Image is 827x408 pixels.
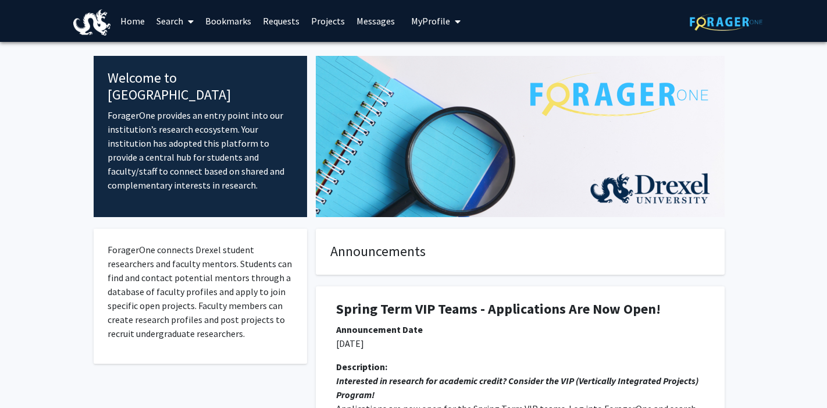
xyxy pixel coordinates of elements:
[336,360,704,374] div: Description:
[336,301,704,318] h1: Spring Term VIP Teams - Applications Are Now Open!
[199,1,257,41] a: Bookmarks
[411,15,450,27] span: My Profile
[151,1,199,41] a: Search
[351,1,401,41] a: Messages
[316,56,725,217] img: Cover Image
[330,243,710,260] h4: Announcements
[108,108,293,192] p: ForagerOne provides an entry point into our institution’s research ecosystem. Your institution ha...
[336,322,704,336] div: Announcement Date
[336,375,700,400] em: Interested in research for academic credit? Consider the VIP (Vertically Integrated Projects) Pro...
[108,70,293,104] h4: Welcome to [GEOGRAPHIC_DATA]
[305,1,351,41] a: Projects
[257,1,305,41] a: Requests
[115,1,151,41] a: Home
[690,13,762,31] img: ForagerOne Logo
[73,9,110,36] img: Drexel University Logo
[108,243,293,340] p: ForagerOne connects Drexel student researchers and faculty mentors. Students can find and contact...
[336,336,704,350] p: [DATE]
